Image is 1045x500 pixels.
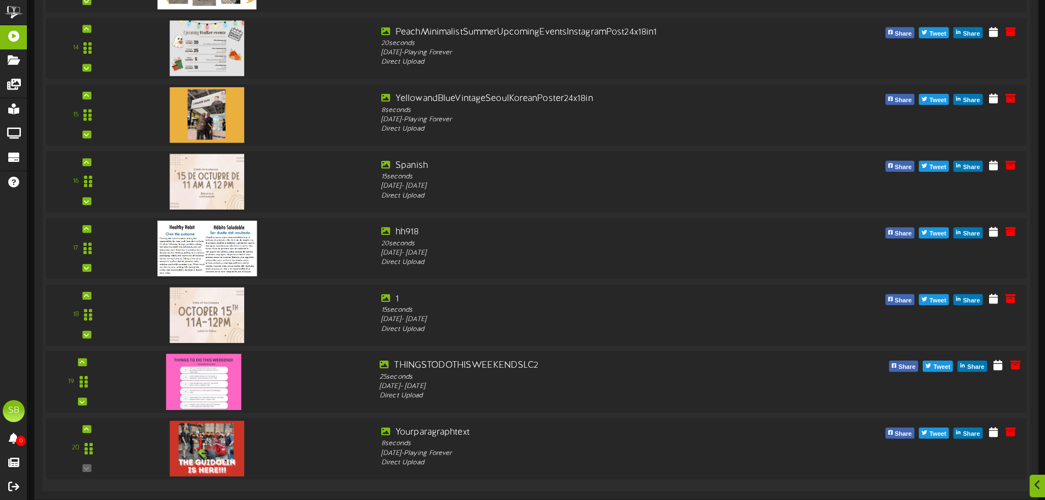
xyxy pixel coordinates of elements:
[381,38,773,48] div: 20 seconds
[380,372,776,382] div: 25 seconds
[381,26,773,38] div: PeachMinimalistSummerUpcomingEventsInstagramPost24x18in1
[381,105,773,115] div: 8 seconds
[893,295,914,307] span: Share
[381,324,773,334] div: Direct Upload
[381,258,773,267] div: Direct Upload
[166,353,241,409] img: 7a361da8-09da-4532-a52b-8b87407173b8.jpg
[927,428,948,440] span: Tweet
[381,439,773,448] div: 8 seconds
[893,228,914,240] span: Share
[961,28,982,40] span: Share
[381,315,773,324] div: [DATE] - [DATE]
[927,28,948,40] span: Tweet
[381,58,773,67] div: Direct Upload
[919,161,949,172] button: Tweet
[380,382,776,392] div: [DATE] - [DATE]
[958,361,987,372] button: Share
[889,361,918,372] button: Share
[381,182,773,191] div: [DATE] - [DATE]
[927,161,948,173] span: Tweet
[170,20,244,76] img: 62a5aa1a-5b1c-43d2-8d3a-1a94c9217b72.jpg
[73,310,79,319] div: 18
[72,443,80,453] div: 20
[927,228,948,240] span: Tweet
[953,27,982,38] button: Share
[961,228,982,240] span: Share
[961,295,982,307] span: Share
[381,159,773,172] div: Spanish
[73,43,78,53] div: 14
[919,227,949,238] button: Tweet
[893,28,914,40] span: Share
[381,293,773,306] div: 1
[953,227,982,238] button: Share
[927,94,948,106] span: Tweet
[961,428,982,440] span: Share
[965,361,986,373] span: Share
[919,27,949,38] button: Tweet
[380,391,776,401] div: Direct Upload
[381,426,773,439] div: Yourparagraphtext
[885,227,914,238] button: Share
[885,94,914,105] button: Share
[919,294,949,305] button: Tweet
[927,295,948,307] span: Tweet
[16,436,26,446] span: 0
[381,93,773,105] div: YellowandBlueVintageSeoulKoreanPoster24x18in
[885,27,914,38] button: Share
[380,359,776,372] div: THINGSTODOTHISWEEKENDSLC2
[381,448,773,458] div: [DATE] - Playing Forever
[953,294,982,305] button: Share
[885,428,914,439] button: Share
[381,458,773,468] div: Direct Upload
[953,161,982,172] button: Share
[381,48,773,58] div: [DATE] - Playing Forever
[961,161,982,173] span: Share
[381,115,773,124] div: [DATE] - Playing Forever
[157,221,257,276] img: 80893ca2-27f8-4263-934d-5e96fb9389b0.png
[885,294,914,305] button: Share
[381,239,773,248] div: 20 seconds
[953,94,982,105] button: Share
[919,94,949,105] button: Tweet
[931,361,952,373] span: Tweet
[170,421,244,476] img: b2a9b831-e640-453f-abe3-946477c5cdad.jpg
[381,191,773,200] div: Direct Upload
[68,377,74,387] div: 19
[381,125,773,134] div: Direct Upload
[919,428,949,439] button: Tweet
[73,177,79,186] div: 16
[170,87,244,143] img: f152f5dd-85c5-4560-977f-d51bff98df27.jpg
[885,161,914,172] button: Share
[170,154,244,209] img: 2fb8e5b5-18dd-4e06-82e6-353c0a546a01.jpg
[953,428,982,439] button: Share
[73,244,78,253] div: 17
[73,110,78,120] div: 15
[381,248,773,257] div: [DATE] - [DATE]
[961,94,982,106] span: Share
[893,161,914,173] span: Share
[923,361,953,372] button: Tweet
[3,400,25,422] div: SB
[896,361,918,373] span: Share
[893,94,914,106] span: Share
[381,172,773,182] div: 15 seconds
[170,287,244,342] img: caec7f3a-dd79-46d1-a4aa-3d9c20d51e77.jpg
[381,306,773,315] div: 15 seconds
[381,226,773,239] div: hh918
[893,428,914,440] span: Share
